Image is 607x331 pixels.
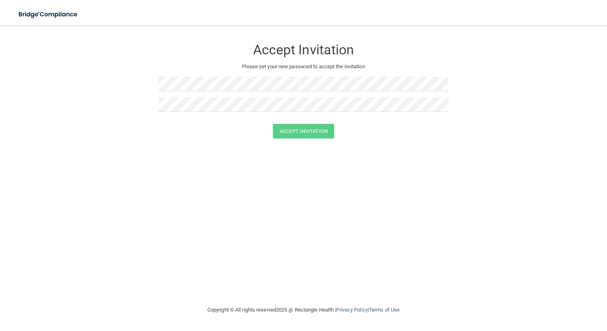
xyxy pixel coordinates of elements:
[164,62,443,71] p: Please set your new password to accept the invitation
[273,124,334,139] button: Accept Invitation
[159,42,448,57] h3: Accept Invitation
[369,307,400,313] a: Terms of Use
[336,307,367,313] a: Privacy Policy
[159,297,448,323] div: Copyright © All rights reserved 2025 @ Rectangle Health | |
[12,6,85,23] img: bridge_compliance_login_screen.278c3ca4.svg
